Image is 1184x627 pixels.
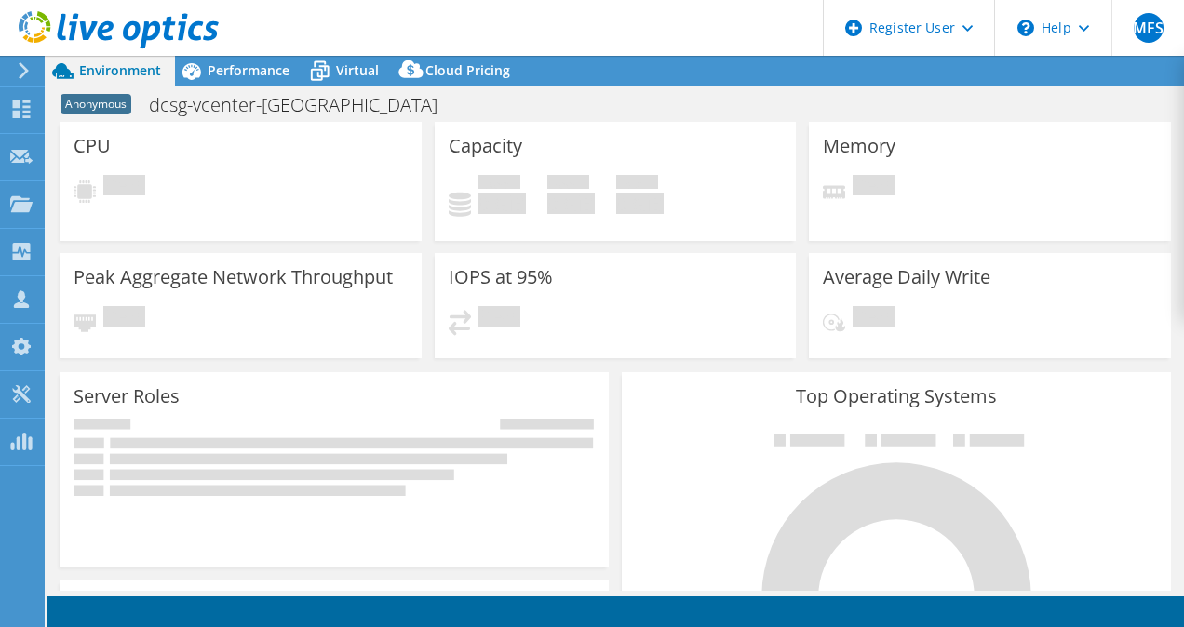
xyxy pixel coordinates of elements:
[547,193,595,214] h4: 0 GiB
[208,61,289,79] span: Performance
[1017,20,1034,36] svg: \n
[425,61,510,79] span: Cloud Pricing
[103,306,145,331] span: Pending
[449,267,553,287] h3: IOPS at 95%
[336,61,379,79] span: Virtual
[61,94,131,114] span: Anonymous
[478,175,520,193] span: Used
[853,175,895,200] span: Pending
[616,193,664,214] h4: 0 GiB
[616,175,658,193] span: Total
[636,386,1157,407] h3: Top Operating Systems
[547,175,589,193] span: Free
[74,386,180,407] h3: Server Roles
[853,306,895,331] span: Pending
[74,136,111,156] h3: CPU
[141,95,466,115] h1: dcsg-vcenter-[GEOGRAPHIC_DATA]
[103,175,145,200] span: Pending
[478,306,520,331] span: Pending
[79,61,161,79] span: Environment
[823,136,895,156] h3: Memory
[74,267,393,287] h3: Peak Aggregate Network Throughput
[449,136,522,156] h3: Capacity
[1134,13,1164,43] span: MFS
[478,193,526,214] h4: 0 GiB
[823,267,990,287] h3: Average Daily Write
